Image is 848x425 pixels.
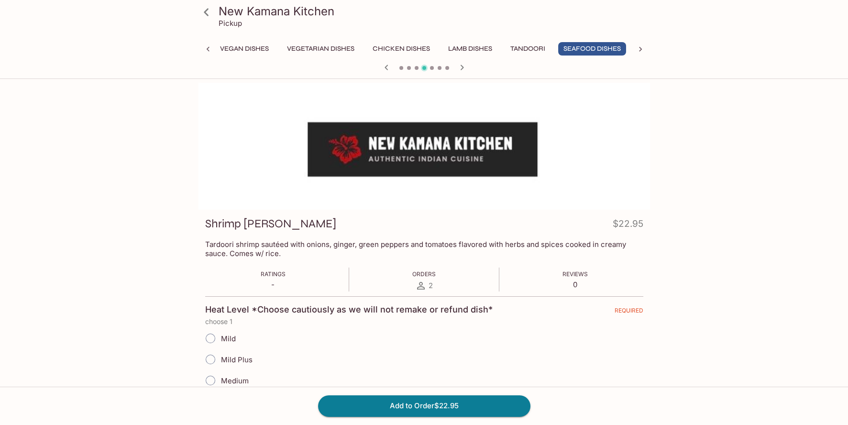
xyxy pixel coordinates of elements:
[261,270,286,278] span: Ratings
[219,19,242,28] p: Pickup
[318,395,530,416] button: Add to Order$22.95
[198,83,650,210] div: Shrimp Tikka Masala
[558,42,626,56] button: Seafood Dishes
[219,4,646,19] h3: New Kamana Kitchen
[215,42,274,56] button: Vegan Dishes
[221,376,249,385] span: Medium
[613,216,643,235] h4: $22.95
[443,42,497,56] button: Lamb Dishes
[205,318,643,325] p: choose 1
[282,42,360,56] button: Vegetarian Dishes
[505,42,551,56] button: Tandoori
[562,270,588,278] span: Reviews
[221,355,253,364] span: Mild Plus
[205,240,643,258] p: Tardoori shrimp sautéed with onions, ginger, green peppers and tomatoes flavored with herbs and s...
[615,307,643,318] span: REQUIRED
[205,304,493,315] h4: Heat Level *Choose cautiously as we will not remake or refund dish*
[261,280,286,289] p: -
[205,216,336,231] h3: Shrimp [PERSON_NAME]
[562,280,588,289] p: 0
[429,281,433,290] span: 2
[221,334,236,343] span: Mild
[412,270,436,278] span: Orders
[367,42,435,56] button: Chicken Dishes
